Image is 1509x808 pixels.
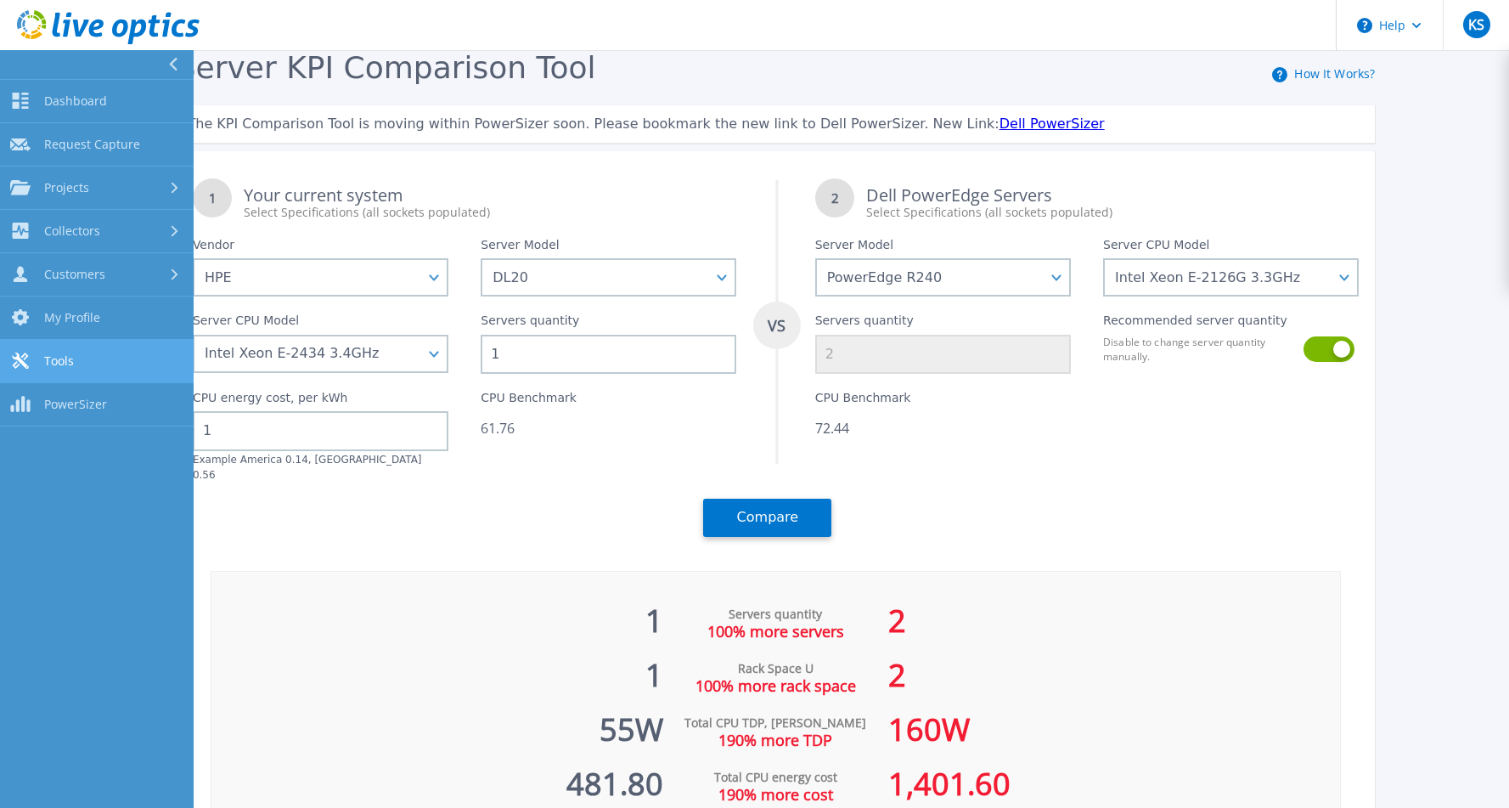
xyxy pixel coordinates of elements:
div: 2 [888,585,1340,640]
div: 190% more TDP [663,732,889,749]
label: CPU Benchmark [481,391,577,411]
label: Example America 0.14, [GEOGRAPHIC_DATA] 0.56 [193,454,422,481]
div: 1 [211,585,663,640]
div: 160 W [888,694,1340,749]
div: Total CPU energy cost [663,769,889,786]
span: KS [1468,18,1484,31]
a: Dell PowerSizer [999,116,1105,132]
tspan: 2 [831,189,838,206]
span: Server KPI Comparison Tool [177,50,596,85]
label: Servers quantity [481,314,579,334]
label: Server CPU Model [193,314,299,334]
div: 1 [211,640,663,694]
span: PowerSizer [44,397,107,412]
div: Your current system [244,187,736,221]
div: Total CPU TDP, [PERSON_NAME] [663,715,889,732]
div: Servers quantity [663,606,889,623]
div: Select Specifications (all sockets populated) [244,204,736,221]
div: 190% more cost [663,786,889,803]
div: 72.44 [815,420,1071,437]
tspan: VS [767,315,785,336]
span: Dashboard [44,93,107,109]
label: Disable to change server quantity manually. [1103,335,1293,364]
div: Dell PowerEdge Servers [866,187,1359,221]
span: Projects [44,180,89,195]
div: 481.80 [211,749,663,803]
div: 100% more servers [663,623,889,640]
div: Rack Space U [663,660,889,677]
button: Compare [703,499,831,537]
label: CPU energy cost, per kWh [193,391,348,411]
label: CPU Benchmark [815,391,911,411]
label: Servers quantity [815,314,914,334]
div: 2 [888,640,1340,694]
label: Server CPU Model [1103,238,1209,258]
tspan: 1 [209,189,217,206]
span: Collectors [44,223,100,239]
span: Customers [44,267,105,282]
div: 1,401.60 [888,749,1340,803]
label: Recommended server quantity [1103,314,1287,334]
div: 100% more rack space [663,677,889,694]
label: Server Model [481,238,559,258]
span: Request Capture [44,137,140,152]
div: Select Specifications (all sockets populated) [866,204,1359,221]
input: 0.00 [193,411,448,450]
span: The KPI Comparison Tool is moving within PowerSizer soon. Please bookmark the new link to Dell Po... [187,116,999,132]
div: 55 W [211,694,663,749]
a: How It Works? [1294,65,1375,82]
span: My Profile [44,310,100,325]
div: 61.76 [481,420,736,437]
label: Server Model [815,238,893,258]
span: Tools [44,353,74,369]
label: Vendor [193,238,234,258]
